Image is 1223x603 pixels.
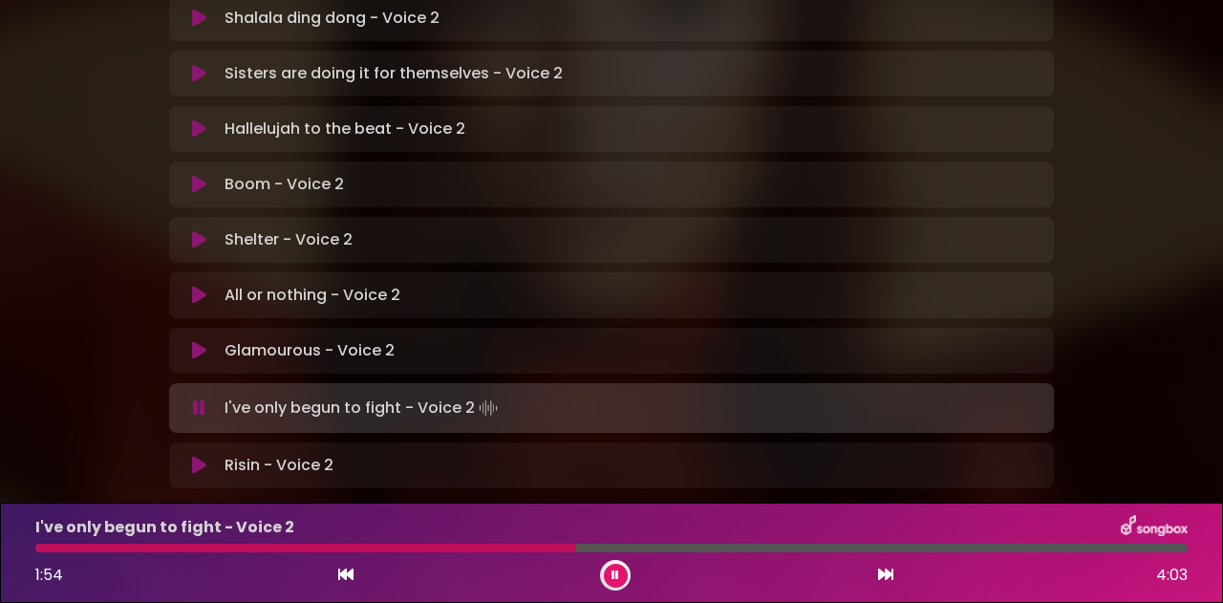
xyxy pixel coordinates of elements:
[225,454,333,477] p: Risin - Voice 2
[225,173,344,196] p: Boom - Voice 2
[1156,564,1188,587] span: 4:03
[35,564,63,586] span: 1:54
[35,516,294,539] p: I've only begun to fight - Voice 2
[225,62,563,85] p: Sisters are doing it for themselves - Voice 2
[225,339,395,362] p: Glamourous - Voice 2
[225,284,400,307] p: All or nothing - Voice 2
[475,395,502,421] img: waveform4.gif
[225,395,502,421] p: I've only begun to fight - Voice 2
[1121,515,1188,540] img: songbox-logo-white.png
[225,228,353,251] p: Shelter - Voice 2
[225,7,440,30] p: Shalala ding dong - Voice 2
[225,118,465,140] p: Hallelujah to the beat - Voice 2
